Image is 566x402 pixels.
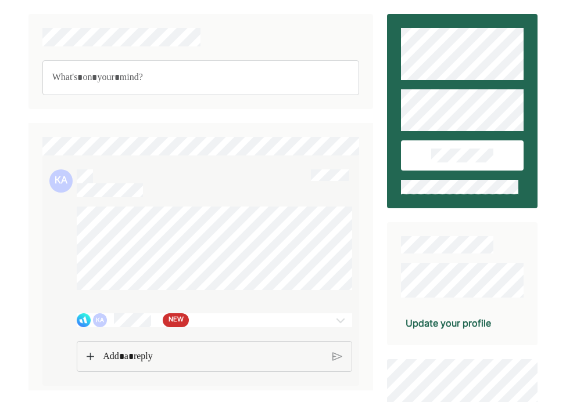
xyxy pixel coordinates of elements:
div: KA [93,313,107,327]
div: Update your profile [406,316,491,330]
div: KA [49,169,73,193]
div: Rich Text Editor. Editing area: main [42,60,359,95]
div: Rich Text Editor. Editing area: main [97,342,329,372]
span: NEW [169,314,184,326]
